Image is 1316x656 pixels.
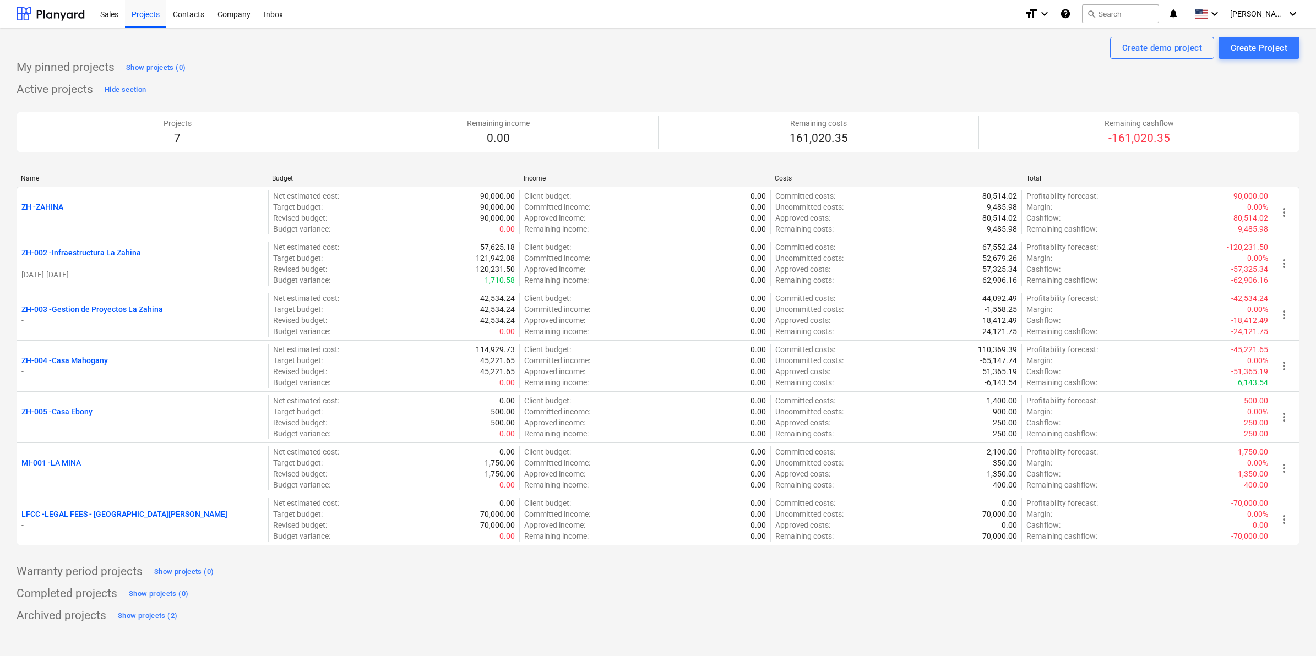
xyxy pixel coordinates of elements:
[1026,531,1097,542] p: Remaining cashflow :
[21,509,227,520] p: LFCC - LEGAL FEES - [GEOGRAPHIC_DATA][PERSON_NAME]
[273,468,327,479] p: Revised budget :
[987,468,1017,479] p: 1,350.00
[991,457,1017,468] p: -350.00
[273,406,323,417] p: Target budget :
[151,563,216,581] button: Show projects (0)
[273,201,323,212] p: Target budget :
[751,366,766,377] p: 0.00
[775,344,835,355] p: Committed costs :
[1026,457,1052,468] p: Margin :
[751,498,766,509] p: 0.00
[499,223,515,234] p: 0.00
[524,264,585,275] p: Approved income :
[21,355,264,377] div: ZH-004 -Casa Mahogany-
[273,395,339,406] p: Net estimated cost :
[1231,41,1287,55] div: Create Project
[273,253,323,264] p: Target budget :
[480,520,515,531] p: 70,000.00
[499,395,515,406] p: 0.00
[982,190,1017,201] p: 80,514.02
[273,304,323,315] p: Target budget :
[273,223,330,234] p: Budget variance :
[775,468,830,479] p: Approved costs :
[775,417,830,428] p: Approved costs :
[982,366,1017,377] p: 51,365.19
[1026,377,1097,388] p: Remaining cashflow :
[751,253,766,264] p: 0.00
[1227,242,1268,253] p: -120,231.50
[524,377,589,388] p: Remaining income :
[1277,359,1291,373] span: more_vert
[1026,395,1098,406] p: Profitability forecast :
[1242,417,1268,428] p: -250.00
[987,446,1017,457] p: 2,100.00
[21,468,264,479] p: -
[485,468,515,479] p: 1,750.00
[775,479,834,490] p: Remaining costs :
[1247,201,1268,212] p: 0.00%
[1231,190,1268,201] p: -90,000.00
[273,417,327,428] p: Revised budget :
[499,498,515,509] p: 0.00
[524,428,589,439] p: Remaining income :
[982,509,1017,520] p: 70,000.00
[476,253,515,264] p: 121,942.08
[775,201,844,212] p: Uncommitted costs :
[524,520,585,531] p: Approved income :
[21,406,264,428] div: ZH-005 -Casa Ebony-
[790,131,848,146] p: 161,020.35
[1026,242,1098,253] p: Profitability forecast :
[751,223,766,234] p: 0.00
[1236,223,1268,234] p: -9,485.98
[102,81,149,99] button: Hide section
[1230,9,1285,18] span: [PERSON_NAME]
[751,242,766,253] p: 0.00
[987,201,1017,212] p: 9,485.98
[775,293,835,304] p: Committed costs :
[775,174,1017,182] div: Costs
[1026,520,1061,531] p: Cashflow :
[1236,446,1268,457] p: -1,750.00
[987,223,1017,234] p: 9,485.98
[1231,366,1268,377] p: -51,365.19
[21,417,264,428] p: -
[524,479,589,490] p: Remaining income :
[775,366,830,377] p: Approved costs :
[980,355,1017,366] p: -65,147.74
[1026,446,1098,457] p: Profitability forecast :
[476,264,515,275] p: 120,231.50
[273,212,327,223] p: Revised budget :
[1026,344,1098,355] p: Profitability forecast :
[524,293,571,304] p: Client budget :
[751,406,766,417] p: 0.00
[751,264,766,275] p: 0.00
[273,377,330,388] p: Budget variance :
[21,269,264,280] p: [DATE] - [DATE]
[164,131,192,146] p: 7
[1247,355,1268,366] p: 0.00%
[775,264,830,275] p: Approved costs :
[985,304,1017,315] p: -1,558.25
[1105,118,1174,129] p: Remaining cashflow
[1231,344,1268,355] p: -45,221.65
[1026,417,1061,428] p: Cashflow :
[21,258,264,269] p: -
[775,326,834,337] p: Remaining costs :
[1247,457,1268,468] p: 0.00%
[485,275,515,286] p: 1,710.58
[467,118,530,129] p: Remaining income
[1026,190,1098,201] p: Profitability forecast :
[21,304,264,326] div: ZH-003 -Gestion de Proyectos La Zahina-
[1026,264,1061,275] p: Cashflow :
[273,428,330,439] p: Budget variance :
[1026,293,1098,304] p: Profitability forecast :
[126,585,191,603] button: Show projects (0)
[524,446,571,457] p: Client budget :
[524,498,571,509] p: Client budget :
[790,118,848,129] p: Remaining costs
[499,326,515,337] p: 0.00
[499,531,515,542] p: 0.00
[273,355,323,366] p: Target budget :
[775,212,830,223] p: Approved costs :
[524,304,590,315] p: Committed income :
